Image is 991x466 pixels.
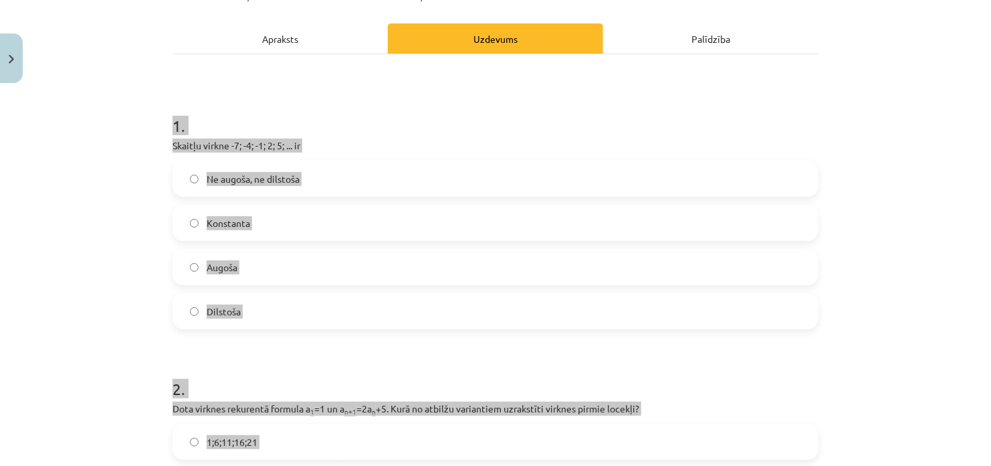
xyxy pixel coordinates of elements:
[603,23,818,54] div: Palīdzība
[207,172,300,186] span: Ne augoša, ne dilstoša
[207,260,237,275] span: Augoša
[173,356,818,398] h1: 2 .
[310,406,314,416] sub: 1
[372,406,376,416] sub: n
[190,307,199,316] input: Dilstoša
[173,23,388,54] div: Apraksts
[344,406,356,416] sub: n+1
[190,438,199,447] input: 1;6;11;16;21
[190,263,199,272] input: Augoša
[173,139,818,153] p: Skaitļu virkne -7; -4; -1; 2; 5; ... ir
[173,93,818,135] h1: 1 .
[207,305,241,319] span: Dilstoša
[388,23,603,54] div: Uzdevums
[207,216,250,230] span: Konstanta
[207,435,257,449] span: 1;6;11;16;21
[190,175,199,183] input: Ne augoša, ne dilstoša
[173,402,818,416] p: Dota virknes rekurentā formula a =1 un a =2a +5. Kurā no atbilžu variantiem uzrakstīti virknes pi...
[9,55,14,64] img: icon-close-lesson-0947bae3869378f0d4975bcd49f059093ad1ed9edebbc8119c70593378902aed.svg
[190,219,199,228] input: Konstanta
